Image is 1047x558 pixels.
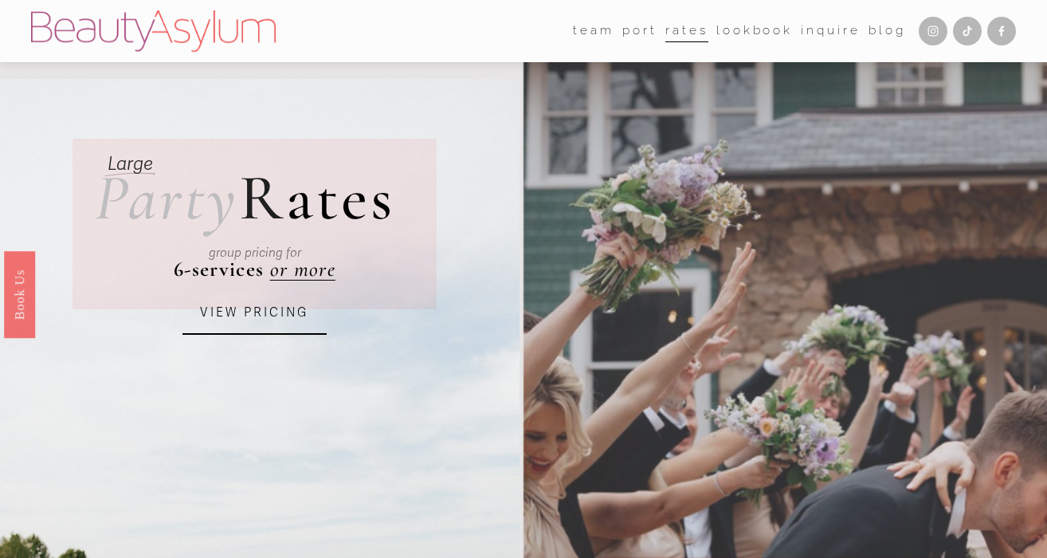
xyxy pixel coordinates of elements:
a: Blog [869,19,905,44]
span: R [239,159,286,237]
a: VIEW PRICING [182,292,326,335]
a: Rates [665,19,708,44]
a: Book Us [4,251,35,338]
h2: ates [95,166,395,230]
em: group pricing for [209,246,301,260]
img: Beauty Asylum | Bridal Hair &amp; Makeup Charlotte &amp; Atlanta [31,10,276,52]
a: TikTok [953,17,982,45]
a: Lookbook [716,19,793,44]
em: Party [95,159,239,237]
a: port [622,19,657,44]
span: team [573,20,614,42]
a: Inquire [801,19,860,44]
a: Instagram [919,17,947,45]
a: folder dropdown [573,19,614,44]
em: Large [108,152,153,175]
a: Facebook [987,17,1016,45]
